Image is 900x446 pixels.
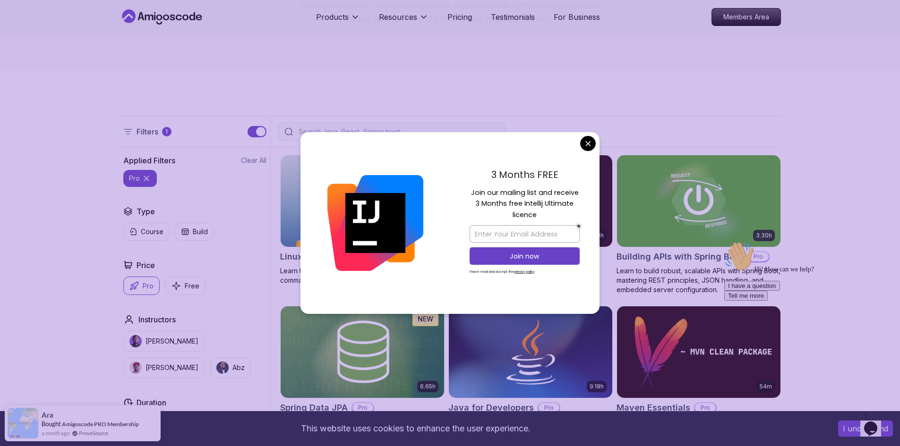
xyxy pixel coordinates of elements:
[418,314,433,324] p: NEW
[141,227,163,236] p: Course
[720,237,891,404] iframe: chat widget
[137,260,155,271] h2: Price
[129,174,140,183] p: pro
[4,53,47,63] button: Tell me more
[137,206,155,217] h2: Type
[379,11,417,23] p: Resources
[165,277,206,295] button: Free
[617,306,780,398] img: Maven Essentials card
[232,363,245,372] p: Abz
[185,281,199,291] p: Free
[4,4,34,34] img: :wave:
[138,314,176,325] h2: Instructors
[297,127,499,136] input: Search Java, React, Spring boot ...
[123,277,160,295] button: Pro
[4,28,94,35] span: Hi! How can we help?
[241,156,266,165] button: Clear All
[539,403,559,412] p: Pro
[448,401,534,414] h2: Java for Developers
[4,4,174,63] div: 👋Hi! How can we help?I have a questionTell me more
[137,397,166,408] h2: Duration
[146,337,198,346] p: [PERSON_NAME]
[42,420,61,428] span: Bought
[756,232,772,239] p: 3.30h
[617,306,781,436] a: Maven Essentials card54mMaven EssentialsProLearn how to use Maven to build and manage your Java p...
[280,155,445,285] a: Linux Fundamentals card6.00hLinux FundamentalsProLearn the fundamentals of Linux and how to use t...
[554,11,600,23] a: For Business
[617,401,690,414] h2: Maven Essentials
[281,306,444,398] img: Spring Data JPA card
[617,155,781,295] a: Building APIs with Spring Boot card3.30hBuilding APIs with Spring BootProLearn to build robust, s...
[420,383,436,390] p: 6.65h
[42,429,69,437] span: a month ago
[711,8,781,26] a: Members Area
[7,418,824,439] div: This website uses cookies to enhance the user experience.
[860,408,891,437] iframe: chat widget
[123,357,205,378] button: instructor img[PERSON_NAME]
[838,421,893,437] button: Accept cookies
[280,250,364,263] h2: Linux Fundamentals
[137,126,158,137] p: Filters
[143,281,154,291] p: Pro
[617,155,780,247] img: Building APIs with Spring Boot card
[62,421,139,428] a: Amigoscode PRO Membership
[316,11,349,23] p: Products
[491,11,535,23] a: Testimonials
[79,429,108,437] a: ProveSource
[280,401,348,414] h2: Spring Data JPA
[280,306,445,436] a: Spring Data JPA card6.65hNEWSpring Data JPAProMaster database management, advanced querying, and ...
[193,227,208,236] p: Build
[42,411,53,419] span: Ara
[712,8,780,25] p: Members Area
[165,128,168,135] p: 1
[695,403,716,412] p: Pro
[4,43,60,53] button: I have a question
[617,250,743,263] h2: Building APIs with Spring Boot
[590,383,604,390] p: 9.18h
[8,408,38,438] img: provesource social proof notification image
[448,306,613,436] a: Java for Developers card9.18hJava for DevelopersProLearn advanced Java concepts to build scalable...
[123,170,157,187] button: pro
[175,223,214,241] button: Build
[449,306,612,398] img: Java for Developers card
[129,335,142,347] img: instructor img
[146,363,198,372] p: [PERSON_NAME]
[123,331,205,352] button: instructor img[PERSON_NAME]
[123,223,170,241] button: Course
[216,362,229,374] img: instructor img
[129,362,142,374] img: instructor img
[316,11,360,30] button: Products
[210,357,251,378] button: instructor imgAbz
[281,155,444,247] img: Linux Fundamentals card
[379,11,429,30] button: Resources
[447,11,472,23] a: Pricing
[123,155,175,166] h2: Applied Filters
[617,266,781,295] p: Learn to build robust, scalable APIs with Spring Boot, mastering REST principles, JSON handling, ...
[352,403,373,412] p: Pro
[280,266,445,285] p: Learn the fundamentals of Linux and how to use the command line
